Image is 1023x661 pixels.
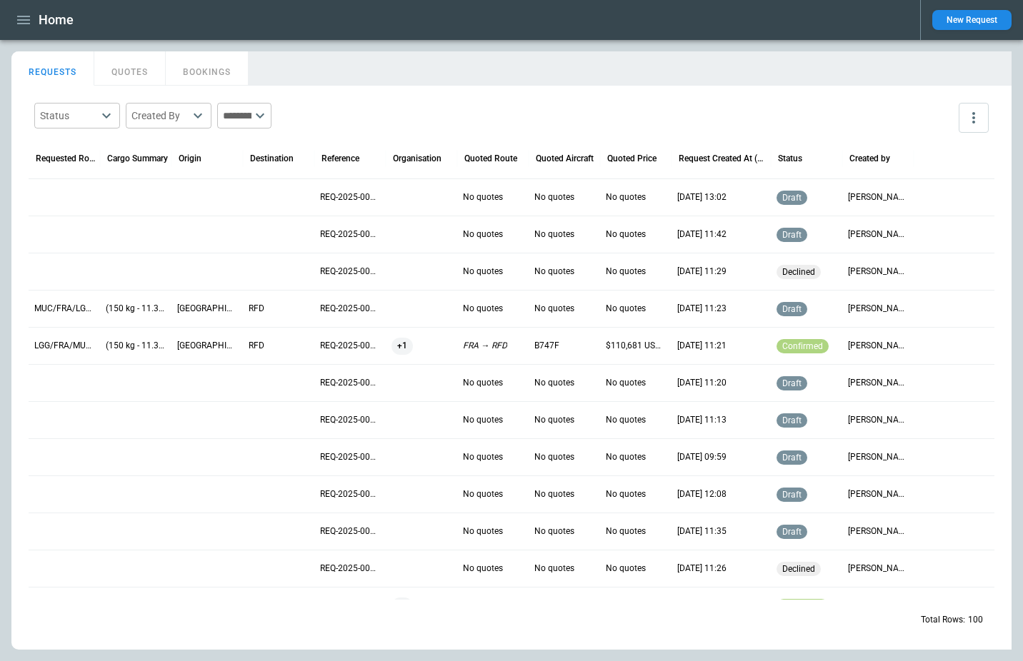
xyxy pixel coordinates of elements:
h1: Home [39,11,74,29]
p: Myles Cummins [848,340,908,352]
span: draft [779,453,804,463]
p: B747F [534,340,559,352]
p: REQ-2025-000156 [320,228,380,241]
div: Quoted Price [607,153,657,163]
p: No quotes [534,488,574,500]
p: REQ-2025-000149 [320,488,380,500]
p: (150 kg - 11.3 ft³) Automotive [106,303,166,315]
p: No quotes [534,525,574,538]
p: No quotes [463,525,503,538]
p: REQ-2025-000153 [320,340,380,352]
div: Organisation [393,153,441,163]
p: No quotes [463,228,503,241]
p: Myles Cummins [848,562,908,575]
span: declined [779,267,818,277]
p: No quotes [463,488,503,500]
p: $110,681 USD - $211,086 USD [606,340,666,352]
span: draft [779,527,804,537]
span: draft [779,304,804,314]
p: Munich airport [177,303,237,315]
span: declined [779,564,818,574]
p: 01/10/2025 11:23 [677,303,727,315]
p: No quotes [534,228,574,241]
div: Reference [321,153,359,163]
span: draft [779,230,804,240]
p: No quotes [463,451,503,463]
p: Munich airport [177,340,237,352]
p: REQ-2025-000150 [320,451,380,463]
p: 01/10/2025 11:42 [677,228,727,241]
p: No quotes [606,191,646,203]
p: 01/10/2025 09:59 [677,451,727,463]
div: Cargo Summary [107,153,168,163]
p: No quotes [606,414,646,426]
p: 01/10/2025 11:29 [677,266,727,278]
div: Request Created At (UTC) [679,153,767,163]
span: draft [779,415,804,425]
p: Myles Cummins [848,525,908,538]
p: No quotes [534,562,574,575]
p: REQ-2025-000147 [320,562,380,575]
p: Myles Cummins [848,414,908,426]
p: RFD [249,303,264,315]
p: RFD [249,340,264,352]
p: No quotes [606,303,646,315]
div: Created By [131,109,189,123]
p: Myles Cummins [848,228,908,241]
div: Quoted Aircraft [536,153,594,163]
p: No quotes [463,562,503,575]
p: LGG/FRA/MUC → RFD [34,340,94,352]
p: MUC/FRA/LGG → RFD [34,303,94,315]
p: Total Rows: [921,614,965,626]
p: Myles Cummins [848,488,908,500]
div: Destination [250,153,294,163]
p: No quotes [463,191,503,203]
p: Myles Cummins [848,191,908,203]
button: QUOTES [94,51,166,86]
p: No quotes [606,266,646,278]
span: +1 [391,328,413,364]
p: No quotes [463,414,503,426]
p: No quotes [534,377,574,389]
p: No quotes [463,303,503,315]
div: Origin [179,153,201,163]
button: BOOKINGS [166,51,249,86]
p: No quotes [606,488,646,500]
p: 100 [968,614,983,626]
p: REQ-2025-000157 [320,191,380,203]
p: No quotes [534,414,574,426]
p: 24/09/2025 11:26 [677,562,727,575]
p: 01/10/2025 11:13 [677,414,727,426]
p: FRA → RFD [463,340,507,352]
div: No a/c availability [777,562,821,576]
span: confirmed [779,341,826,351]
p: No quotes [463,377,503,389]
p: REQ-2025-000148 [320,525,380,538]
p: Myles Cummins [848,451,908,463]
p: (150 kg - 11.3 ft³) Automotive [106,340,166,352]
p: 01/10/2025 11:20 [677,377,727,389]
button: New Request [932,10,1012,30]
span: draft [779,378,804,388]
p: Myles Cummins [848,266,908,278]
p: No quotes [606,562,646,575]
span: draft [779,193,804,203]
p: No quotes [463,266,503,278]
div: Status [40,109,97,123]
div: Quoted Route [464,153,517,163]
p: 24/09/2025 12:08 [677,488,727,500]
p: No quotes [606,228,646,241]
p: No quotes [606,451,646,463]
p: No quotes [534,191,574,203]
p: No quotes [606,377,646,389]
p: 01/10/2025 11:21 [677,340,727,352]
p: REQ-2025-000151 [320,414,380,426]
button: REQUESTS [11,51,94,86]
p: 24/09/2025 11:35 [677,525,727,538]
div: Created by [849,153,890,163]
p: No quotes [534,266,574,278]
div: Not able to perform requested routing [777,265,821,279]
div: Requested Route [36,153,96,163]
p: REQ-2025-000154 [320,303,380,315]
button: more [959,103,989,133]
